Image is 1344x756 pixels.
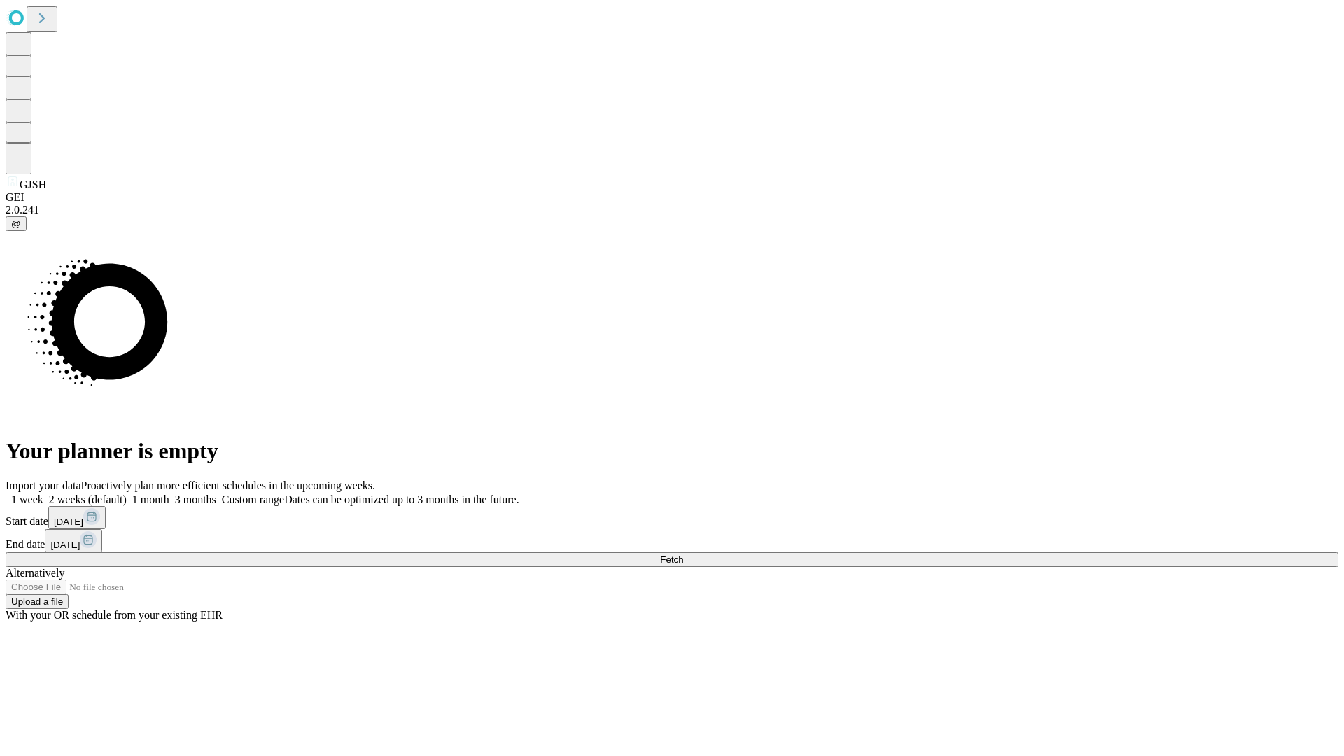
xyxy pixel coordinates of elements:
span: [DATE] [54,517,83,527]
span: Dates can be optimized up to 3 months in the future. [284,493,519,505]
span: 1 week [11,493,43,505]
span: 3 months [175,493,216,505]
div: End date [6,529,1338,552]
span: Custom range [222,493,284,505]
div: 2.0.241 [6,204,1338,216]
button: @ [6,216,27,231]
span: Alternatively [6,567,64,579]
span: 2 weeks (default) [49,493,127,505]
div: GEI [6,191,1338,204]
button: Fetch [6,552,1338,567]
span: [DATE] [50,540,80,550]
span: Fetch [660,554,683,565]
span: @ [11,218,21,229]
span: 1 month [132,493,169,505]
span: Proactively plan more efficient schedules in the upcoming weeks. [81,479,375,491]
button: [DATE] [45,529,102,552]
span: Import your data [6,479,81,491]
button: Upload a file [6,594,69,609]
h1: Your planner is empty [6,438,1338,464]
span: GJSH [20,178,46,190]
span: With your OR schedule from your existing EHR [6,609,223,621]
div: Start date [6,506,1338,529]
button: [DATE] [48,506,106,529]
